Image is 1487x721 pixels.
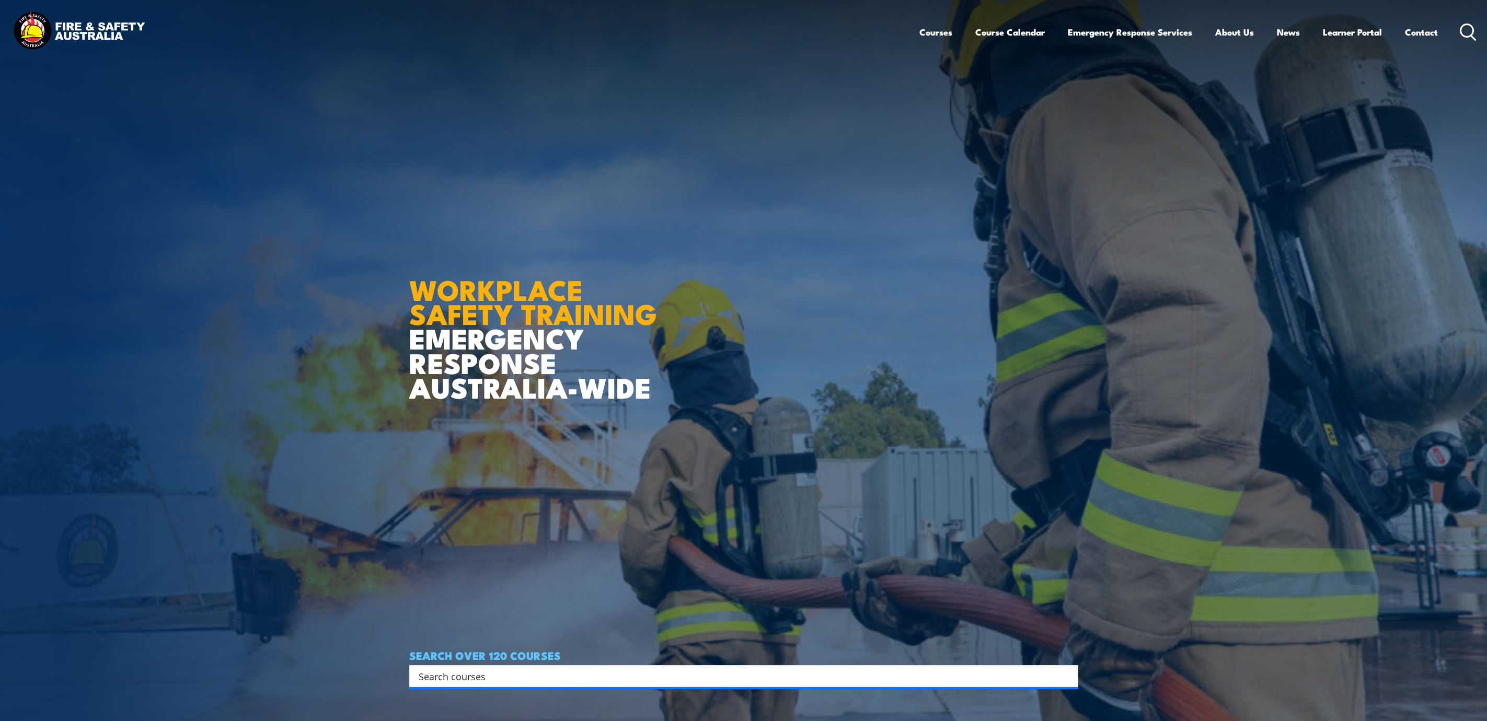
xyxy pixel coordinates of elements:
[409,649,1078,661] h4: SEARCH OVER 120 COURSES
[409,267,657,335] strong: WORKPLACE SAFETY TRAINING
[1323,18,1382,46] a: Learner Portal
[421,669,1057,683] form: Search form
[975,18,1045,46] a: Course Calendar
[1277,18,1300,46] a: News
[1405,18,1438,46] a: Contact
[1068,18,1192,46] a: Emergency Response Services
[1060,669,1075,683] button: Search magnifier button
[409,251,665,399] h1: EMERGENCY RESPONSE AUSTRALIA-WIDE
[919,18,952,46] a: Courses
[1215,18,1254,46] a: About Us
[419,668,1055,684] input: Search input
